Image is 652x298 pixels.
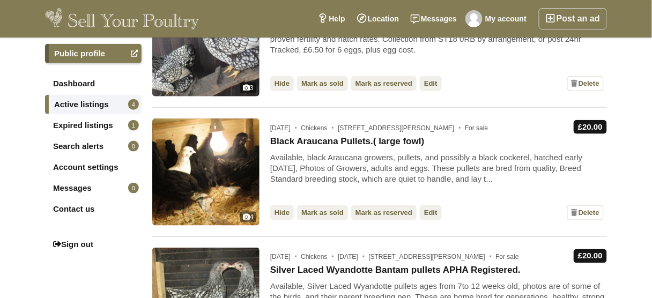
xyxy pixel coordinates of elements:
[463,8,532,29] a: My account
[128,141,139,152] span: 0
[301,254,336,261] span: Chickens
[574,249,607,263] div: £20.00
[351,8,405,29] a: Location
[297,205,348,220] a: Mark as sold
[270,124,299,132] span: [DATE]
[369,254,494,261] span: [STREET_ADDRESS][PERSON_NAME]
[45,235,142,254] a: Sign out
[45,178,142,198] a: Messages0
[312,8,351,29] a: Help
[270,136,425,147] a: Black Araucana Pullets.( large fowl)
[152,118,260,226] img: Black Araucana Pullets.( large fowl)
[270,76,294,91] a: Hide
[496,254,519,261] span: For sale
[405,8,463,29] a: Messages
[465,124,488,132] span: For sale
[45,44,142,63] a: Public profile
[270,152,607,184] div: Available, black Araucana growers, pullets, and possibly a black cockerel, hatched early [DATE], ...
[351,76,417,91] a: Mark as reserved
[45,95,142,114] a: Active listings4
[45,199,142,219] a: Contact us
[45,158,142,177] a: Account settings
[45,137,142,156] a: Search alerts0
[270,205,294,220] a: Hide
[128,99,139,110] span: 4
[240,83,256,93] div: 3
[338,254,367,261] span: [DATE]
[128,120,139,131] span: 1
[270,265,521,276] a: Silver Laced Wyandotte Bantam pullets APHA Registered.
[338,124,463,132] span: [STREET_ADDRESS][PERSON_NAME]
[297,76,348,91] a: Mark as sold
[240,212,256,222] div: 4
[420,76,442,91] a: Edit
[567,205,604,220] a: Delete
[45,74,142,93] a: Dashboard
[567,76,604,91] a: Delete
[45,8,199,29] img: Sell Your Poultry
[351,205,417,220] a: Mark as reserved
[420,205,442,220] a: Edit
[301,124,336,132] span: Chickens
[45,116,142,135] a: Expired listings1
[270,254,299,261] span: [DATE]
[128,183,139,193] span: 0
[539,8,607,29] a: Post an ad
[574,120,607,134] div: £20.00
[465,10,483,27] img: Carol Connor
[152,118,260,226] a: 4
[270,23,607,55] div: Hatching eggs from my breeding pen of Silver Laced Wyandotte bantams. Quality birds, proven ferti...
